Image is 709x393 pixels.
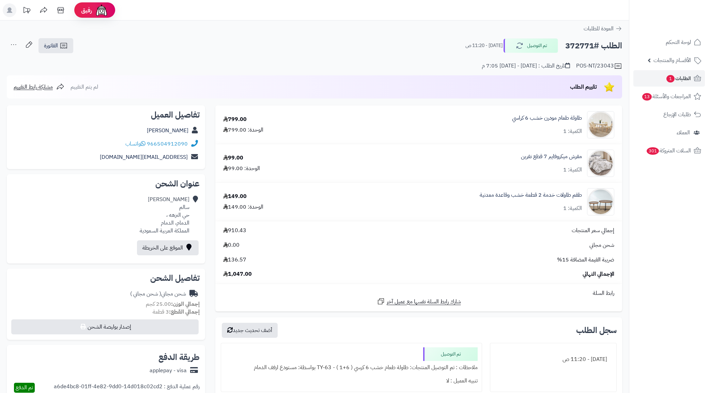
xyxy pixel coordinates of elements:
[666,37,691,47] span: لوحة التحكم
[225,361,478,374] div: ملاحظات : تم التوصيل المنتجات: طاولة طعام خشب 6 كرسي ( 6+1 ) - TY-63 بواسطة: مستودع ارفف الدمام
[130,290,161,298] span: ( شحن مجاني )
[95,3,108,17] img: ai-face.png
[12,274,200,282] h2: تفاصيل الشحن
[576,62,622,70] div: POS-NT/23043
[666,75,675,82] span: 1
[12,111,200,119] h2: تفاصيل العميل
[153,308,200,316] small: 3 قطعة
[14,83,64,91] a: مشاركة رابط التقييم
[570,83,597,91] span: تقييم الطلب
[130,290,186,298] div: شحن مجاني
[16,383,33,392] span: تم الدفع
[512,114,582,122] a: طاولة طعام مودرن خشب 6 كراسي
[222,323,278,338] button: أضف تحديث جديد
[633,34,705,50] a: لوحة التحكم
[583,270,614,278] span: الإجمالي النهائي
[81,6,92,14] span: رفيق
[150,367,187,375] div: applepay - visa
[504,39,558,53] button: تم التوصيل
[223,116,247,123] div: 799.00
[633,142,705,159] a: السلات المتروكة301
[557,256,614,264] span: ضريبة القيمة المضافة 15%
[137,240,199,255] a: الموقع على الخريطة
[584,25,622,33] a: العودة للطلبات
[223,227,246,235] span: 910.43
[480,191,582,199] a: طقم طاولات خدمة 2 قطعة خشب وقاعدة معدنية
[563,166,582,174] div: الكمية: 1
[218,289,619,297] div: رابط السلة
[642,93,652,101] span: 13
[44,42,58,50] span: الفاتورة
[14,83,53,91] span: مشاركة رابط التقييم
[677,128,690,137] span: العملاء
[169,308,200,316] strong: إجمالي القطع:
[494,353,612,366] div: [DATE] - 11:20 ص
[387,298,461,306] span: شارك رابط السلة نفسها مع عميل آخر
[171,300,200,308] strong: إجمالي الوزن:
[589,241,614,249] span: شحن مجاني
[584,25,614,33] span: العودة للطلبات
[423,347,478,361] div: تم التوصيل
[663,110,691,119] span: طلبات الإرجاع
[572,227,614,235] span: إجمالي سعر المنتجات
[633,88,705,105] a: المراجعات والأسئلة13
[563,205,582,212] div: الكمية: 1
[223,165,260,172] div: الوحدة: 99.00
[223,241,240,249] span: 0.00
[587,188,614,215] img: 1754384069-1-90x90.jpg
[377,297,461,306] a: شارك رابط السلة نفسها مع عميل آخر
[646,146,691,155] span: السلات المتروكة
[565,39,622,53] h2: الطلب #372771
[223,270,252,278] span: 1,047.00
[587,150,614,177] img: 1752908738-1-90x90.jpg
[223,154,243,162] div: 99.00
[633,70,705,87] a: الطلبات1
[576,326,617,334] h3: سجل الطلب
[465,42,503,49] small: [DATE] - 11:20 ص
[125,140,145,148] a: واتساب
[663,17,703,32] img: logo-2.png
[140,196,189,235] div: [PERSON_NAME] سالم حي النزهه ، الدمام، الدمام المملكة العربية السعودية
[146,300,200,308] small: 25.00 كجم
[12,180,200,188] h2: عنوان الشحن
[666,74,691,83] span: الطلبات
[147,126,188,135] a: [PERSON_NAME]
[100,153,188,161] a: [EMAIL_ADDRESS][DOMAIN_NAME]
[587,111,614,138] img: 1752668200-1-90x90.jpg
[71,83,98,91] span: لم يتم التقييم
[225,374,478,388] div: تنبيه العميل : لا
[223,193,247,200] div: 149.00
[633,106,705,123] a: طلبات الإرجاع
[223,256,246,264] span: 136.57
[482,62,570,70] div: تاريخ الطلب : [DATE] - [DATE] 7:05 م
[563,127,582,135] div: الكمية: 1
[653,56,691,65] span: الأقسام والمنتجات
[521,153,582,161] a: مفرش ميكروفايبر 7 قطع نفرين
[633,124,705,141] a: العملاء
[54,383,200,393] div: رقم عملية الدفع : a6de4bc8-01ff-4e82-9dd0-14d018c02cd2
[18,3,35,19] a: تحديثات المنصة
[38,38,73,53] a: الفاتورة
[642,92,691,101] span: المراجعات والأسئلة
[647,147,659,155] span: 301
[147,140,188,148] a: 966504912090
[158,353,200,361] h2: طريقة الدفع
[223,203,263,211] div: الوحدة: 149.00
[11,319,199,334] button: إصدار بوليصة الشحن
[223,126,263,134] div: الوحدة: 799.00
